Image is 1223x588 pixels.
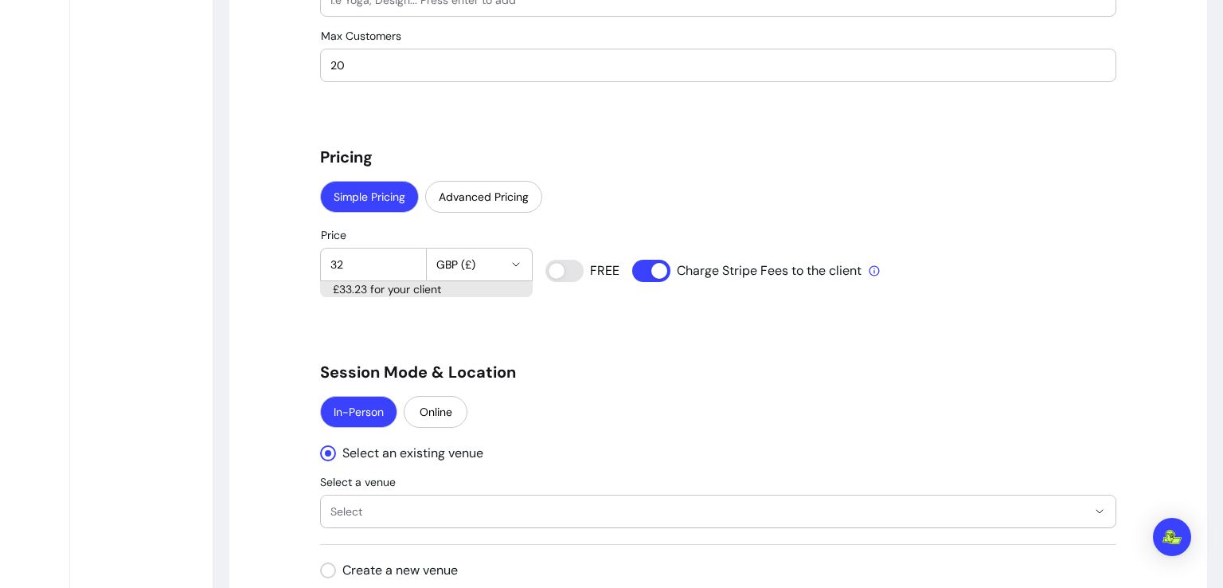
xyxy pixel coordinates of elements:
input: Charge Stripe Fees to the client [632,260,863,282]
button: Online [404,396,467,428]
button: Select [321,496,1116,527]
span: GBP (£) [436,257,504,272]
button: GBP (£) [427,249,533,280]
input: FREE [545,260,619,282]
div: Open Intercom Messenger [1153,518,1191,556]
button: In-Person [320,396,397,428]
label: Select a venue [320,474,402,490]
input: Create a new venue [320,555,471,586]
input: Max Customers [330,57,1106,73]
div: £33.23 for your client [320,281,533,297]
h5: Session Mode & Location [320,361,1116,383]
h5: Pricing [320,146,1116,168]
span: Max Customers [321,29,401,43]
input: Price [330,257,416,272]
button: Simple Pricing [320,181,419,213]
input: Select an existing venue [320,437,497,469]
span: Price [321,228,346,242]
button: Advanced Pricing [425,181,542,213]
span: Select [330,504,1087,519]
